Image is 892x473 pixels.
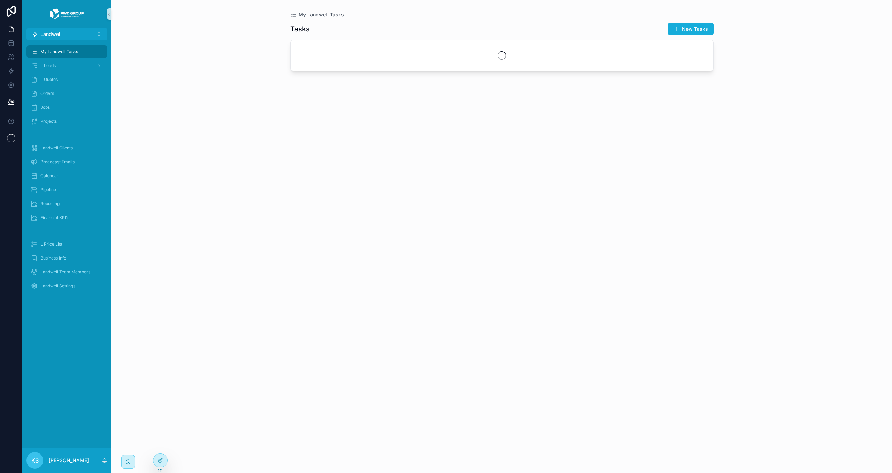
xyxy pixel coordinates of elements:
[26,280,107,292] a: Landwell Settings
[49,8,84,20] img: App logo
[26,197,107,210] a: Reporting
[40,63,56,68] span: L Leads
[26,252,107,264] a: Business Info
[40,49,78,54] span: My Landwell Tasks
[40,283,75,289] span: Landwell Settings
[40,173,59,179] span: Calendar
[40,159,75,165] span: Broadcast Emails
[22,40,111,301] div: scrollable content
[290,11,344,18] a: My Landwell Tasks
[40,31,62,38] span: Landwell
[26,156,107,168] a: Broadcast Emails
[299,11,344,18] span: My Landwell Tasks
[40,145,73,151] span: Landwell Clients
[40,91,54,96] span: Orders
[40,105,50,110] span: Jobs
[26,170,107,182] a: Calendar
[26,45,107,58] a: My Landwell Tasks
[40,201,60,207] span: Reporting
[40,187,56,193] span: Pipeline
[40,215,69,220] span: Financial KPI's
[40,241,62,247] span: L Price List
[31,456,39,465] span: KS
[668,23,714,35] button: New Tasks
[26,142,107,154] a: Landwell Clients
[40,255,66,261] span: Business Info
[40,119,57,124] span: Projects
[26,73,107,86] a: L Quotes
[40,77,58,82] span: L Quotes
[26,28,107,40] button: Select Button
[49,457,89,464] p: [PERSON_NAME]
[26,238,107,250] a: L Price List
[26,183,107,196] a: Pipeline
[290,24,310,34] h1: Tasks
[26,101,107,114] a: Jobs
[26,87,107,100] a: Orders
[26,59,107,72] a: L Leads
[26,115,107,128] a: Projects
[26,266,107,278] a: Landwell Team Members
[26,211,107,224] a: Financial KPI's
[40,269,90,275] span: Landwell Team Members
